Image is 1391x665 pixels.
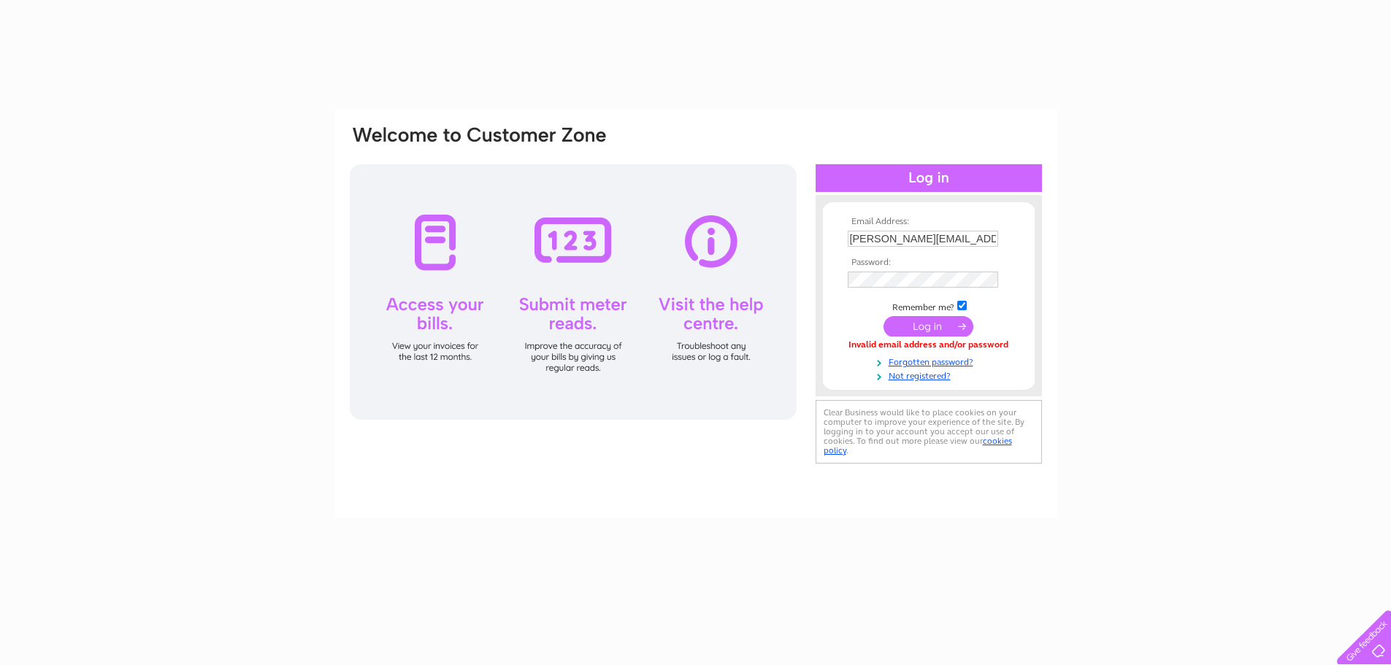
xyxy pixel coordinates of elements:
[848,340,1010,350] div: Invalid email address and/or password
[844,217,1013,227] th: Email Address:
[824,436,1012,455] a: cookies policy
[848,354,1013,368] a: Forgotten password?
[844,299,1013,313] td: Remember me?
[816,400,1042,464] div: Clear Business would like to place cookies on your computer to improve your experience of the sit...
[884,316,973,337] input: Submit
[844,258,1013,268] th: Password:
[848,368,1013,382] a: Not registered?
